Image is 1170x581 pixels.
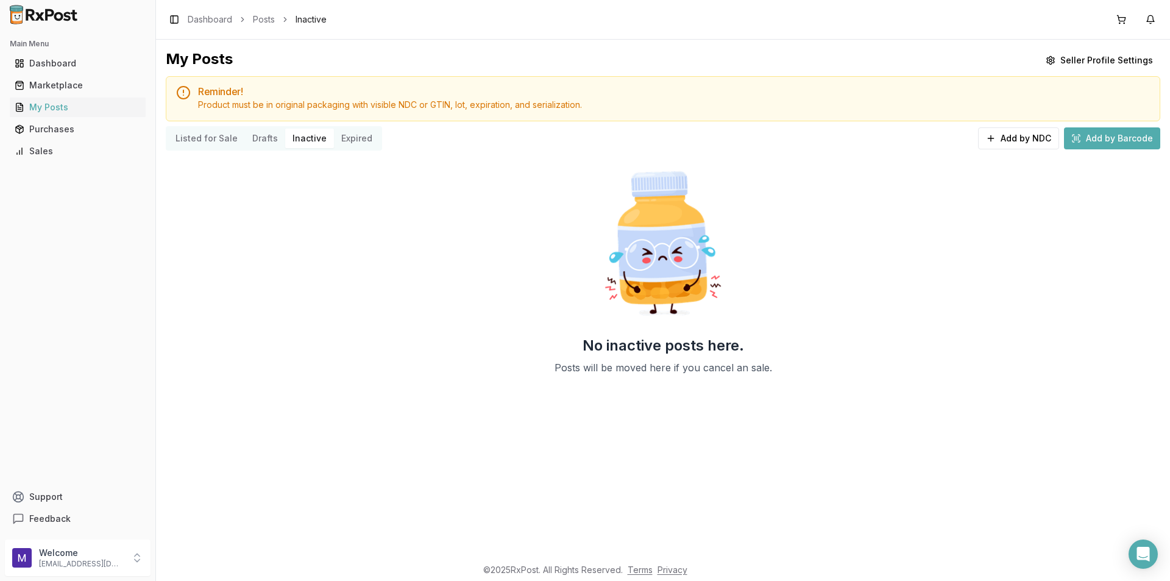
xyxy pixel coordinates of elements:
[198,99,1150,111] div: Product must be in original packaging with visible NDC or GTIN, lot, expiration, and serialization.
[10,96,146,118] a: My Posts
[188,13,327,26] nav: breadcrumb
[1038,49,1160,71] button: Seller Profile Settings
[334,129,380,148] button: Expired
[296,13,327,26] span: Inactive
[5,141,151,161] button: Sales
[10,140,146,162] a: Sales
[1129,540,1158,569] div: Open Intercom Messenger
[5,98,151,117] button: My Posts
[15,145,141,157] div: Sales
[5,76,151,95] button: Marketplace
[585,165,741,321] img: Sad Pill Bottle
[39,559,124,569] p: [EMAIL_ADDRESS][DOMAIN_NAME]
[39,547,124,559] p: Welcome
[658,565,687,575] a: Privacy
[245,129,285,148] button: Drafts
[628,565,653,575] a: Terms
[253,13,275,26] a: Posts
[583,336,744,355] h2: No inactive posts here.
[5,119,151,139] button: Purchases
[978,127,1059,149] button: Add by NDC
[15,101,141,113] div: My Posts
[15,79,141,91] div: Marketplace
[15,123,141,135] div: Purchases
[29,513,71,525] span: Feedback
[555,360,772,375] p: Posts will be moved here if you cancel an sale.
[10,52,146,74] a: Dashboard
[10,74,146,96] a: Marketplace
[10,118,146,140] a: Purchases
[5,54,151,73] button: Dashboard
[166,49,233,71] div: My Posts
[188,13,232,26] a: Dashboard
[1064,127,1160,149] button: Add by Barcode
[5,486,151,508] button: Support
[5,5,83,24] img: RxPost Logo
[168,129,245,148] button: Listed for Sale
[285,129,334,148] button: Inactive
[12,548,32,568] img: User avatar
[15,57,141,70] div: Dashboard
[10,39,146,49] h2: Main Menu
[198,87,1150,96] h5: Reminder!
[5,508,151,530] button: Feedback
